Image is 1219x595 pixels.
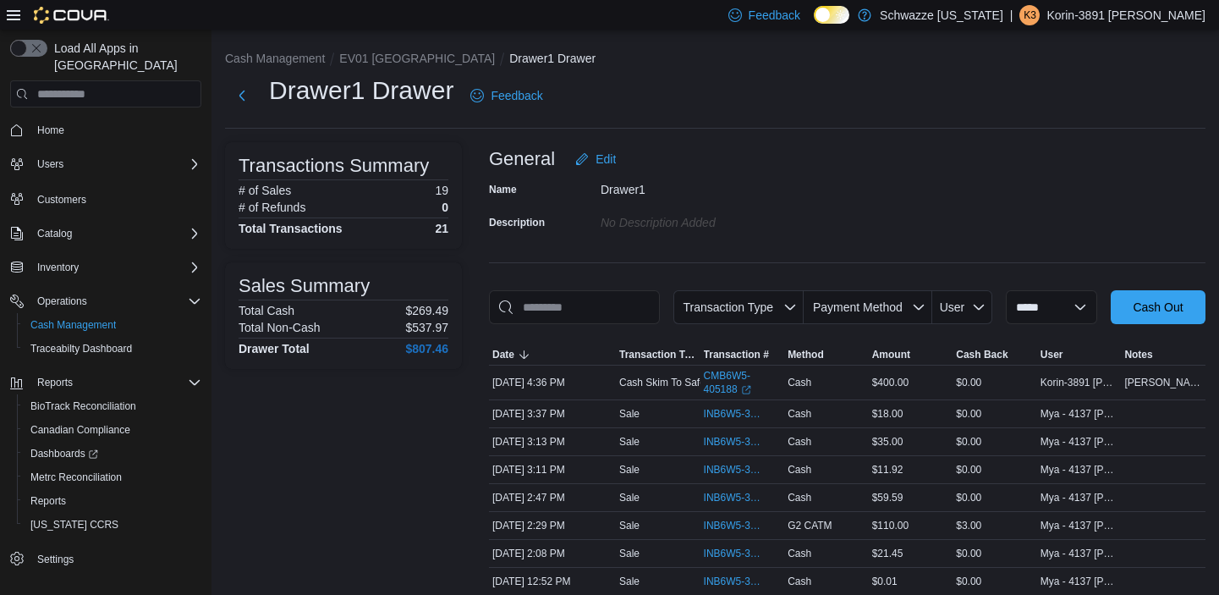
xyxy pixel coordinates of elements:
h6: Total Cash [239,304,294,317]
button: INB6W5-3605445 [704,488,782,508]
span: Cash [788,575,811,588]
span: Home [30,119,201,140]
span: $18.00 [872,407,903,421]
span: BioTrack Reconciliation [30,399,136,413]
div: [DATE] 2:29 PM [489,515,616,536]
div: $3.00 [953,515,1037,536]
span: Metrc Reconciliation [24,467,201,488]
div: $0.00 [953,460,1037,480]
a: Dashboards [17,442,208,466]
span: Cash [788,491,811,504]
span: Cash [788,407,811,421]
button: Cash Management [17,313,208,337]
span: Dashboards [24,443,201,464]
p: Sale [619,407,640,421]
div: $0.00 [953,432,1037,452]
span: Metrc Reconciliation [30,471,122,484]
span: Operations [37,295,87,308]
span: INB6W5-3605365 [704,519,765,532]
input: Dark Mode [814,6,849,24]
a: Metrc Reconciliation [24,467,129,488]
span: Cash Back [956,348,1008,361]
span: Cash Management [24,315,201,335]
div: No Description added [601,209,827,229]
h3: Sales Summary [239,276,370,296]
button: Edit [568,142,623,176]
span: $21.45 [872,547,903,560]
p: 19 [435,184,448,197]
span: INB6W5-3604919 [704,575,765,588]
span: $11.92 [872,463,903,477]
span: Dashboards [30,447,98,460]
a: Settings [30,549,80,570]
button: Home [3,118,208,142]
button: Transaction # [700,344,785,365]
div: [DATE] 3:11 PM [489,460,616,480]
h4: Drawer Total [239,342,310,355]
div: [DATE] 2:47 PM [489,488,616,508]
h4: 21 [435,222,448,235]
span: Cash [788,435,811,449]
h6: # of Refunds [239,201,305,214]
span: Cash Out [1133,299,1183,316]
h3: General [489,149,555,169]
span: Transaction # [704,348,769,361]
button: Method [784,344,869,365]
button: INB6W5-3604919 [704,571,782,592]
p: Cash Skim To Safe [619,376,706,389]
p: Sale [619,547,640,560]
nav: An example of EuiBreadcrumbs [225,50,1205,70]
span: Cash [788,463,811,477]
span: Date [492,348,514,361]
button: INB6W5-3605542 [704,460,782,480]
button: INB6W5-3605365 [704,515,782,536]
div: $0.00 [953,404,1037,424]
button: Catalog [30,223,79,244]
h4: Total Transactions [239,222,343,235]
button: Payment Method [804,290,932,324]
span: User [1041,348,1063,361]
button: EV01 [GEOGRAPHIC_DATA] [339,52,495,65]
span: BioTrack Reconciliation [24,396,201,416]
span: Dark Mode [814,24,815,25]
div: [DATE] 2:08 PM [489,543,616,564]
span: Reports [30,494,66,508]
span: Cash [788,376,811,389]
button: User [1037,344,1122,365]
span: Users [30,154,201,174]
a: BioTrack Reconciliation [24,396,143,416]
button: Settings [3,547,208,571]
button: Notes [1121,344,1205,365]
span: Mya - 4137 [PERSON_NAME] [1041,519,1118,532]
button: Reports [3,371,208,394]
span: $0.01 [872,575,898,588]
label: Name [489,183,517,196]
p: 0 [442,201,448,214]
span: Mya - 4137 [PERSON_NAME] [1041,463,1118,477]
span: Mya - 4137 [PERSON_NAME] [1041,435,1118,449]
a: Reports [24,491,73,511]
a: Feedback [464,79,549,113]
span: Cash Management [30,318,116,332]
span: Users [37,157,63,171]
a: Dashboards [24,443,105,464]
button: Catalog [3,222,208,245]
button: Operations [30,291,94,311]
a: Cash Management [24,315,123,335]
a: Canadian Compliance [24,420,137,440]
span: $59.59 [872,491,903,504]
h1: Drawer1 Drawer [269,74,453,107]
span: Canadian Compliance [30,423,130,437]
span: [PERSON_NAME] midday cash drop [1124,376,1202,389]
span: Settings [37,553,74,566]
button: Traceabilty Dashboard [17,337,208,361]
span: Payment Method [813,300,903,314]
button: Transaction Type [673,290,804,324]
button: User [932,290,992,324]
span: $400.00 [872,376,909,389]
div: [DATE] 4:36 PM [489,372,616,393]
span: Inventory [30,257,201,278]
p: Sale [619,435,640,449]
div: $0.00 [953,543,1037,564]
span: Catalog [37,227,72,240]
